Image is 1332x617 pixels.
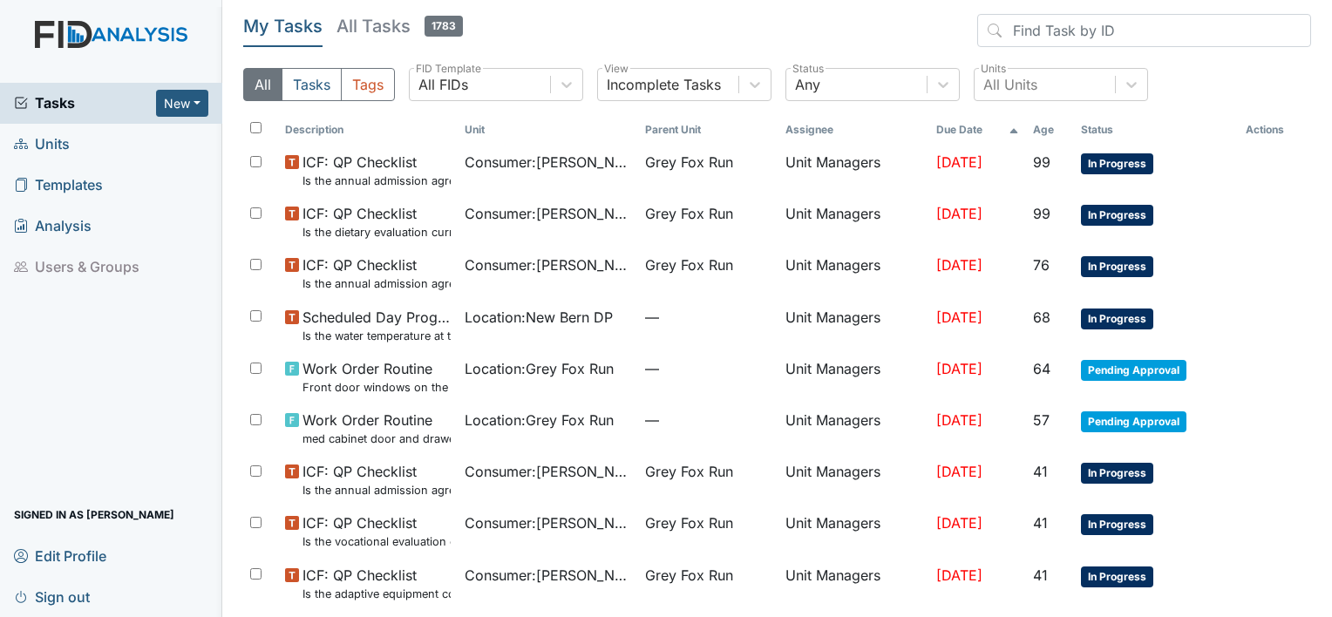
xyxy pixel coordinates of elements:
[778,454,928,505] td: Unit Managers
[778,300,928,351] td: Unit Managers
[341,68,395,101] button: Tags
[983,74,1037,95] div: All Units
[778,247,928,299] td: Unit Managers
[302,152,452,189] span: ICF: QP Checklist Is the annual admission agreement current? (document the date in the comment se...
[778,403,928,454] td: Unit Managers
[936,256,982,274] span: [DATE]
[302,482,452,498] small: Is the annual admission agreement current? (document the date in the comment section)
[936,308,982,326] span: [DATE]
[282,68,342,101] button: Tasks
[929,115,1027,145] th: Toggle SortBy
[14,172,103,199] span: Templates
[302,328,452,344] small: Is the water temperature at the kitchen sink between 100 to 110 degrees?
[336,14,463,38] h5: All Tasks
[458,115,638,145] th: Toggle SortBy
[302,224,452,241] small: Is the dietary evaluation current? (document the date in the comment section)
[645,358,771,379] span: —
[302,586,452,602] small: Is the adaptive equipment consent current? (document the date in the comment section)
[14,542,106,569] span: Edit Profile
[977,14,1311,47] input: Find Task by ID
[1074,115,1239,145] th: Toggle SortBy
[645,203,733,224] span: Grey Fox Run
[278,115,459,145] th: Toggle SortBy
[1239,115,1311,145] th: Actions
[778,196,928,247] td: Unit Managers
[418,74,468,95] div: All FIDs
[465,203,631,224] span: Consumer : [PERSON_NAME]
[936,360,982,377] span: [DATE]
[302,461,452,498] span: ICF: QP Checklist Is the annual admission agreement current? (document the date in the comment se...
[936,514,982,532] span: [DATE]
[302,533,452,550] small: Is the vocational evaluation current? (document the date in the comment section)
[936,566,982,584] span: [DATE]
[1033,308,1050,326] span: 68
[243,14,323,38] h5: My Tasks
[14,583,90,610] span: Sign out
[302,410,452,447] span: Work Order Routine med cabinet door and drawer
[465,461,631,482] span: Consumer : [PERSON_NAME]
[1081,308,1153,329] span: In Progress
[302,431,452,447] small: med cabinet door and drawer
[302,307,452,344] span: Scheduled Day Program Inspection Is the water temperature at the kitchen sink between 100 to 110 ...
[778,558,928,609] td: Unit Managers
[1081,411,1186,432] span: Pending Approval
[302,512,452,550] span: ICF: QP Checklist Is the vocational evaluation current? (document the date in the comment section)
[1033,514,1048,532] span: 41
[645,254,733,275] span: Grey Fox Run
[936,411,982,429] span: [DATE]
[465,512,631,533] span: Consumer : [PERSON_NAME]
[1033,411,1050,429] span: 57
[14,92,156,113] a: Tasks
[302,173,452,189] small: Is the annual admission agreement current? (document the date in the comment section)
[465,152,631,173] span: Consumer : [PERSON_NAME]
[14,501,174,528] span: Signed in as [PERSON_NAME]
[465,254,631,275] span: Consumer : [PERSON_NAME]
[1081,153,1153,174] span: In Progress
[1033,360,1050,377] span: 64
[795,74,820,95] div: Any
[645,512,733,533] span: Grey Fox Run
[778,351,928,403] td: Unit Managers
[302,254,452,292] span: ICF: QP Checklist Is the annual admission agreement current? (document the date in the comment se...
[465,307,613,328] span: Location : New Bern DP
[638,115,778,145] th: Toggle SortBy
[465,565,631,586] span: Consumer : [PERSON_NAME]
[243,68,282,101] button: All
[1081,514,1153,535] span: In Progress
[645,307,771,328] span: —
[1081,256,1153,277] span: In Progress
[645,565,733,586] span: Grey Fox Run
[250,122,262,133] input: Toggle All Rows Selected
[302,203,452,241] span: ICF: QP Checklist Is the dietary evaluation current? (document the date in the comment section)
[302,275,452,292] small: Is the annual admission agreement current? (document the date in the comment section)
[465,410,614,431] span: Location : Grey Fox Run
[1081,463,1153,484] span: In Progress
[607,74,721,95] div: Incomplete Tasks
[425,16,463,37] span: 1783
[936,153,982,171] span: [DATE]
[1033,205,1050,222] span: 99
[645,461,733,482] span: Grey Fox Run
[1081,360,1186,381] span: Pending Approval
[14,131,70,158] span: Units
[1033,566,1048,584] span: 41
[14,213,92,240] span: Analysis
[1033,153,1050,171] span: 99
[1081,205,1153,226] span: In Progress
[1081,566,1153,587] span: In Progress
[645,410,771,431] span: —
[302,565,452,602] span: ICF: QP Checklist Is the adaptive equipment consent current? (document the date in the comment se...
[243,68,395,101] div: Type filter
[778,505,928,557] td: Unit Managers
[936,463,982,480] span: [DATE]
[156,90,208,117] button: New
[465,358,614,379] span: Location : Grey Fox Run
[1026,115,1074,145] th: Toggle SortBy
[778,145,928,196] td: Unit Managers
[302,358,452,396] span: Work Order Routine Front door windows on the door
[645,152,733,173] span: Grey Fox Run
[1033,463,1048,480] span: 41
[936,205,982,222] span: [DATE]
[302,379,452,396] small: Front door windows on the door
